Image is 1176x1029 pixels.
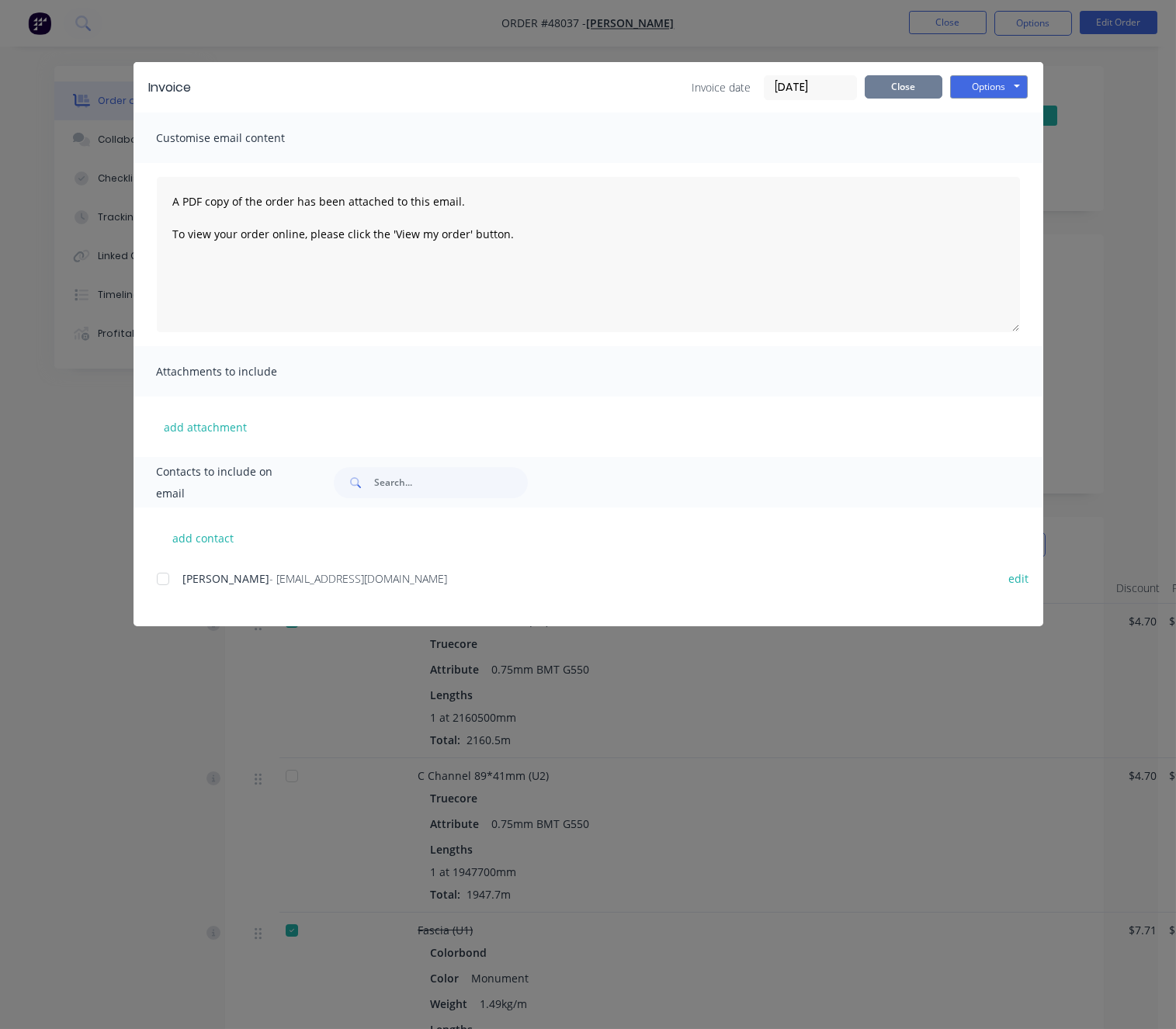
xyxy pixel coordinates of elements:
span: Attachments to include [157,361,328,383]
span: Contacts to include on email [157,461,296,504]
button: add contact [157,526,250,549]
button: add attachment [157,415,255,438]
button: edit [999,568,1038,589]
span: Customise email content [157,127,328,149]
textarea: A PDF copy of the order has been attached to this email. To view your order online, please click ... [157,177,1020,332]
input: Search... [374,467,528,498]
div: Invoice [149,78,192,97]
span: - [EMAIL_ADDRESS][DOMAIN_NAME] [270,571,448,586]
button: Options [950,75,1028,99]
button: Close [865,75,942,99]
span: Invoice date [692,79,751,95]
span: [PERSON_NAME] [183,571,270,586]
